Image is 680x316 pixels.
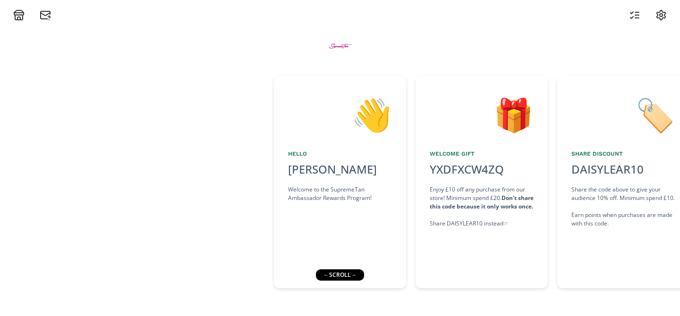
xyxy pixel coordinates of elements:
[430,194,534,210] strong: Don't share this code because it only works once.
[288,90,392,138] div: 👋
[288,150,392,158] div: Hello
[316,269,364,281] div: ← scroll →
[430,150,534,158] div: Welcome Gift
[424,161,510,178] div: YXDFXCW4ZQ
[571,161,644,178] div: DAISYLEAR10
[288,161,392,178] div: [PERSON_NAME]
[323,28,358,64] img: BtZWWMaMEGZe
[571,90,675,138] div: 🏷️
[571,185,675,228] div: Share the code above to give your audience 10% off. Minimum spend £10. Earn points when purchases...
[430,185,534,228] div: Enjoy £10 off any purchase from our store! Minimum spend £20. Share DAISYLEAR10 instead ☞
[430,90,534,138] div: 🎁
[288,185,392,202] div: Welcome to the SupremeTan Ambassador Rewards Program!
[571,150,675,158] div: Share Discount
